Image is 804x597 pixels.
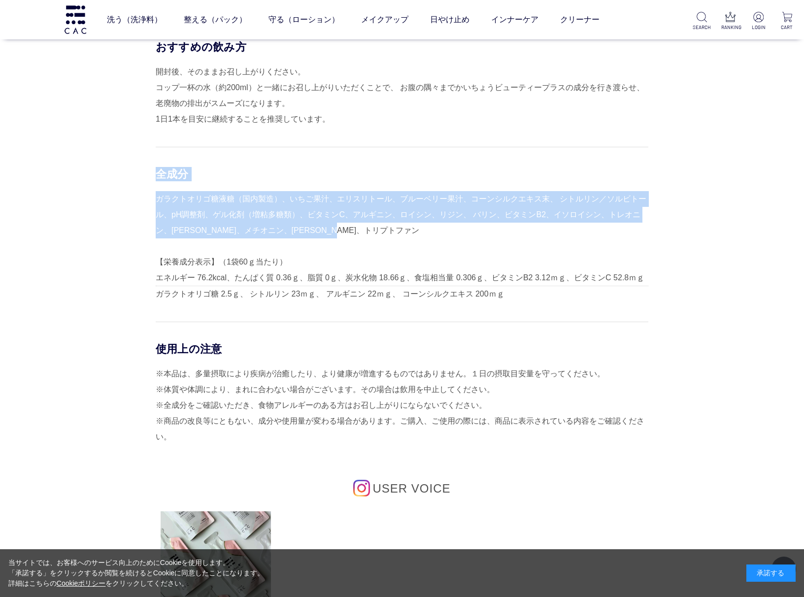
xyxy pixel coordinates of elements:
a: 洗う（洗浄料） [107,6,162,33]
p: LOGIN [749,24,768,31]
p: RANKING [721,24,739,31]
p: SEARCH [693,24,711,31]
p: CART [778,24,796,31]
div: 使用上の注意 [156,342,648,356]
a: CART [778,12,796,31]
div: ※本品は、多量摂取により疾病が治癒したり、より健康が増進するものではありません。１日の摂取目安量を守ってください。 ※体質や体調により、まれに合わない場合がございます。その場合は飲用を中止してく... [156,366,648,445]
a: クリーナー [560,6,600,33]
a: SEARCH [693,12,711,31]
div: ガラクトオリゴ糖液糖（国内製造）、いちご果汁、エリスリトール、ブルーベリー果汁、コーンシルクエキス末、 シトルリン／ソルビトール、pH調整剤、ゲル化剤（増粘多糖類）、ビタミンC、アルギニン、ロイ... [156,191,648,302]
img: インスタグラムのロゴ [353,480,370,497]
div: 承諾する [746,564,796,582]
a: メイクアップ [361,6,408,33]
p: ガラクトオリゴ糖 2.5ｇ、 シトルリン 23ｍｇ、 アルギニン 22ｍｇ、 コーンシルクエキス 200ｍｇ [156,286,648,302]
div: 開封後、そのままお召し上がりください。 コップ一杯の水（約200ml）と一緒にお召し上がりいただくことで、 お腹の隅々までかいちょうビューティープラスの成分を行き渡らせ、老廃物の排出がスムーズに... [156,64,648,127]
a: Cookieポリシー [57,579,106,587]
img: logo [63,5,88,33]
a: 整える（パック） [184,6,247,33]
a: インナーケア [491,6,538,33]
a: LOGIN [749,12,768,31]
div: 全成分 [156,167,648,181]
div: 当サイトでは、お客様へのサービス向上のためにCookieを使用します。 「承諾する」をクリックするか閲覧を続けるとCookieに同意したことになります。 詳細はこちらの をクリックしてください。 [8,558,265,589]
a: 守る（ローション） [268,6,339,33]
a: 日やけ止め [430,6,469,33]
a: RANKING [721,12,739,31]
span: USER VOICE [372,482,450,495]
